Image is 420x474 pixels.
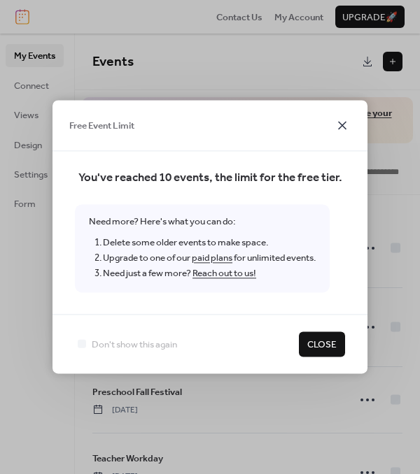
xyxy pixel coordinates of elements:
[75,168,345,187] span: You've reached 10 events, the limit for the free tier.
[75,205,330,293] span: Need more? Here's what you can do:
[307,338,337,352] span: Close
[192,249,232,267] a: paid plans
[103,250,316,266] li: Upgrade to one of our for unlimited events.
[299,331,345,357] button: Close
[103,266,316,282] li: Need just a few more?
[192,265,256,283] a: Reach out to us!
[92,338,177,352] span: Don't show this again
[103,235,316,250] li: Delete some older events to make space.
[69,119,134,133] span: Free Event Limit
